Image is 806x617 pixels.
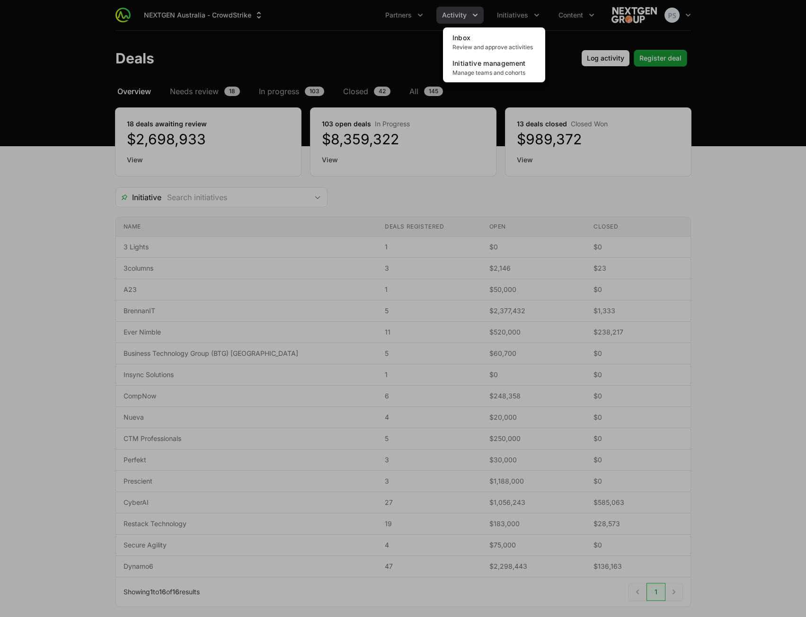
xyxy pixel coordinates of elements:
[445,29,543,55] a: InboxReview and approve activities
[452,59,526,67] span: Initiative management
[452,34,471,42] span: Inbox
[452,44,536,51] span: Review and approve activities
[452,69,536,77] span: Manage teams and cohorts
[131,7,600,24] div: Main navigation
[491,7,545,24] div: Initiatives menu
[445,55,543,80] a: Initiative managementManage teams and cohorts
